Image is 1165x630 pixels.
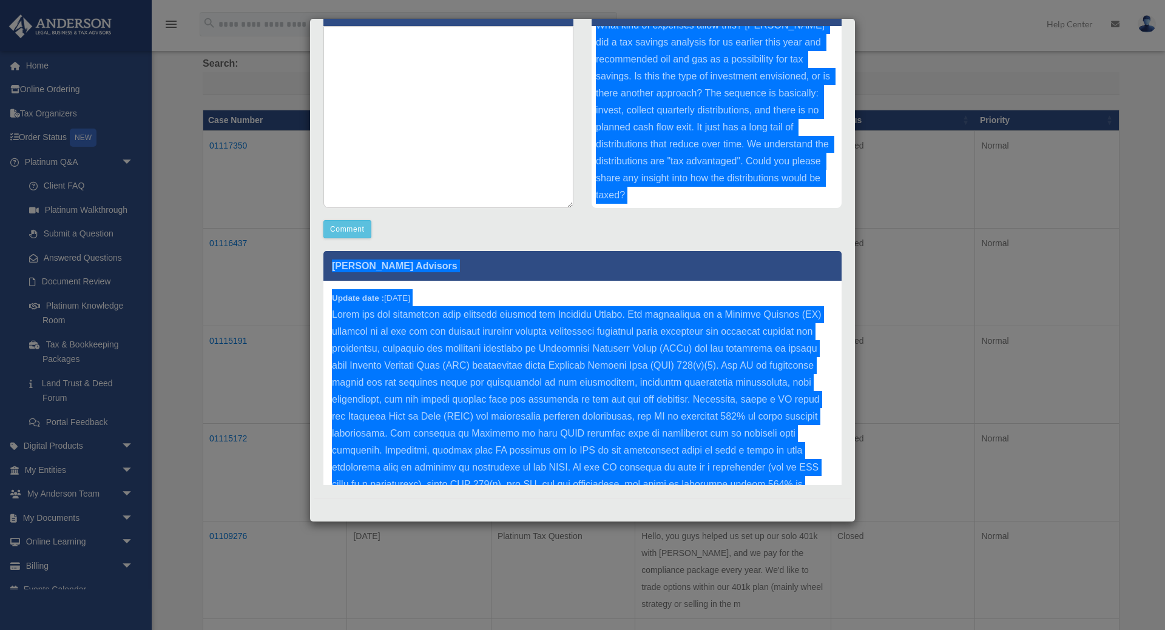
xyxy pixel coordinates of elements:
button: Comment [323,220,371,238]
p: [PERSON_NAME] Advisors [323,251,842,281]
b: Update date : [332,293,384,303]
small: [DATE] [332,293,410,303]
div: Hello, I am thinking about investing in oil & gas. Which of my entities would be best suited for ... [592,26,842,208]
